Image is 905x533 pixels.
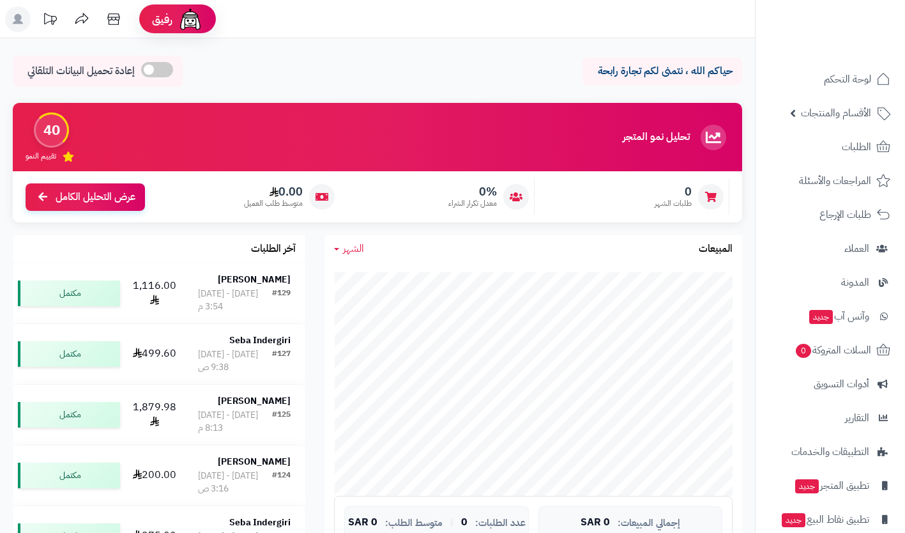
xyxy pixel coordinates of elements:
a: وآتس آبجديد [763,301,897,332]
a: تطبيق المتجرجديد [763,470,897,501]
span: السلات المتروكة [795,341,871,359]
h3: آخر الطلبات [251,243,296,255]
span: الطلبات [842,138,871,156]
h3: تحليل نمو المتجر [623,132,690,143]
span: التطبيقات والخدمات [791,443,869,461]
img: ai-face.png [178,6,203,32]
span: 0 [795,343,812,359]
a: السلات المتروكة0 [763,335,897,366]
span: الأقسام والمنتجات [801,104,871,122]
span: التقارير [845,409,869,427]
span: المراجعات والأسئلة [799,172,871,190]
span: | [450,518,453,527]
td: 1,116.00 [125,263,183,323]
div: مكتمل [18,281,120,306]
a: لوحة التحكم [763,64,897,95]
strong: Seba Indergiri [229,334,291,347]
td: 200.00 [125,445,183,506]
div: #129 [272,288,291,313]
span: إعادة تحميل البيانات التلقائي [27,64,135,79]
div: [DATE] - [DATE] 3:16 ص [198,470,272,495]
img: logo-2.png [818,10,893,36]
a: الطلبات [763,132,897,162]
p: حياكم الله ، نتمنى لكم تجارة رابحة [592,64,733,79]
span: متوسط طلب العميل [244,198,303,209]
div: [DATE] - [DATE] 9:38 ص [198,348,272,374]
span: تطبيق نقاط البيع [780,511,869,529]
div: [DATE] - [DATE] 3:54 م [198,288,272,313]
td: 499.60 [125,324,183,384]
a: التطبيقات والخدمات [763,436,897,467]
div: مكتمل [18,402,120,428]
div: #124 [272,470,291,495]
span: رفيق [152,12,172,27]
a: المراجعات والأسئلة [763,166,897,196]
div: [DATE] - [DATE] 8:13 م [198,409,272,435]
span: 0.00 [244,185,303,199]
span: أدوات التسويق [814,375,869,393]
span: طلبات الشهر [655,198,692,209]
strong: [PERSON_NAME] [218,455,291,468]
strong: Seba Indergiri [229,516,291,529]
span: 0 SAR [581,517,610,529]
span: جديد [795,479,819,493]
span: المدونة [841,274,869,291]
span: تطبيق المتجر [794,477,869,495]
span: وآتس آب [808,307,869,325]
div: مكتمل [18,341,120,367]
span: عدد الطلبات: [475,518,526,529]
a: المدونة [763,267,897,298]
span: متوسط الطلب: [385,518,443,529]
span: 0% [448,185,497,199]
a: تحديثات المنصة [34,6,66,35]
span: الشهر [343,241,364,256]
span: طلبات الإرجاع [819,206,871,224]
span: 0 [461,517,468,529]
a: طلبات الإرجاع [763,199,897,230]
a: أدوات التسويق [763,369,897,399]
span: جديد [809,310,833,324]
div: #125 [272,409,291,435]
span: إجمالي المبيعات: [618,518,680,529]
h3: المبيعات [699,243,733,255]
a: عرض التحليل الكامل [26,183,145,211]
span: تقييم النمو [26,151,56,162]
span: العملاء [844,240,869,258]
span: عرض التحليل الكامل [56,190,135,205]
td: 1,879.98 [125,385,183,445]
span: جديد [782,513,805,527]
strong: [PERSON_NAME] [218,394,291,408]
div: مكتمل [18,463,120,488]
a: التقارير [763,403,897,433]
a: العملاء [763,233,897,264]
div: #127 [272,348,291,374]
span: لوحة التحكم [824,70,871,88]
span: 0 [655,185,692,199]
strong: [PERSON_NAME] [218,273,291,286]
span: 0 SAR [348,517,377,529]
span: معدل تكرار الشراء [448,198,497,209]
a: الشهر [334,242,364,256]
